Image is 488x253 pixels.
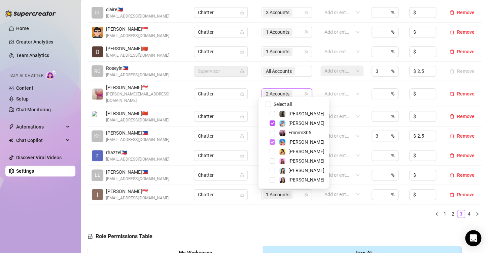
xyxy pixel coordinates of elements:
span: [EMAIL_ADDRESS][DOMAIN_NAME] [106,72,169,78]
span: [EMAIL_ADDRESS][DOMAIN_NAME] [106,137,169,143]
li: 4 [465,210,473,218]
img: Dane Elle [92,46,103,57]
span: Chatter [198,89,244,99]
span: lock [240,50,244,54]
span: delete [450,10,454,15]
span: Remove [457,29,475,35]
span: Remove [457,153,475,158]
a: Content [16,85,33,91]
img: logo-BBDzfeDw.svg [5,10,56,17]
span: Remove [457,133,475,139]
span: RO [94,67,101,75]
span: delete [450,153,454,158]
span: [EMAIL_ADDRESS][DOMAIN_NAME] [106,13,169,20]
span: Remove [457,91,475,96]
span: Automations [16,121,64,132]
li: 2 [449,210,457,218]
span: [PERSON_NAME] 🇸🇬 [106,25,169,33]
span: CL [95,9,100,16]
span: Chatter [198,170,244,180]
img: Ari [279,158,285,164]
span: lock [240,114,244,118]
span: [PERSON_NAME] [288,139,324,145]
h5: Role Permissions Table [88,232,152,241]
span: lock [240,134,244,138]
span: [PERSON_NAME] [288,149,324,154]
span: team [304,30,308,34]
li: Previous Page [433,210,441,218]
span: [PERSON_NAME] [288,111,324,116]
button: Remove [447,112,477,120]
span: [PERSON_NAME] [288,177,324,182]
a: Discover Viral Videos [16,155,62,160]
span: [EMAIL_ADDRESS][DOMAIN_NAME] [106,156,169,163]
span: lock [240,92,244,96]
span: 1 Accounts [266,191,289,198]
span: [PERSON_NAME] [288,168,324,173]
span: Chatter [198,111,244,121]
span: delete [450,192,454,197]
span: [PERSON_NAME] [288,120,324,126]
span: Supervisor [198,66,244,76]
span: Chatter [198,190,244,200]
span: left [435,212,439,216]
span: KH [94,132,101,140]
span: Remove [457,114,475,119]
span: [PERSON_NAME] 🇨🇳 [106,45,169,52]
span: 2 Accounts [266,90,289,97]
img: conan bez [92,27,103,38]
span: Select tree node [270,158,275,164]
span: [PERSON_NAME] 🇸🇬 [106,84,186,91]
img: Shahani Villareal [92,88,103,100]
a: Settings [16,168,34,174]
img: Emmm305 [279,130,285,136]
span: Remove [457,172,475,178]
button: Remove [447,8,477,17]
span: [PERSON_NAME] 🇵🇭 [106,129,169,137]
span: Chatter [198,131,244,141]
span: lock [240,193,244,197]
span: Chatter [198,27,244,37]
img: AI Chatter [46,70,57,80]
span: Chatter [198,150,244,161]
img: Jocelyn [279,149,285,155]
span: rhazzel 🇵🇭 [106,149,169,156]
span: 3 Accounts [266,9,289,16]
span: LL [95,171,100,179]
span: team [304,92,308,96]
span: [PERSON_NAME] [288,158,324,164]
span: delete [450,134,454,138]
span: 1 Accounts [263,28,292,36]
span: [PERSON_NAME] 🇵🇭 [106,168,169,176]
a: Home [16,26,29,31]
a: 2 [449,210,457,218]
img: Iryl C. Piayo [92,189,103,200]
span: Select tree node [270,177,275,182]
span: 1 Accounts [266,28,289,36]
li: Next Page [473,210,481,218]
span: [PERSON_NAME] 🇨🇳 [106,110,169,117]
span: Chat Copilot [16,135,64,146]
span: Remove [457,10,475,15]
span: delete [450,114,454,119]
li: 1 [441,210,449,218]
a: 1 [441,210,449,218]
span: 1 Accounts [266,48,289,55]
span: delete [450,91,454,96]
img: Paul James Soriano [92,111,103,122]
button: Remove [447,48,477,56]
img: Ashley [279,139,285,145]
span: Remove [457,192,475,197]
span: Chatter [198,47,244,57]
li: 3 [457,210,465,218]
button: Remove [447,191,477,199]
img: Sami [279,177,285,183]
img: Amelia [279,168,285,174]
span: 1 Accounts [263,191,292,199]
span: claire 🇵🇭 [106,6,169,13]
span: delete [450,49,454,54]
button: Remove [447,171,477,179]
span: delete [450,173,454,177]
span: [PERSON_NAME] 🇸🇬 [106,188,169,195]
button: Remove [447,132,477,140]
